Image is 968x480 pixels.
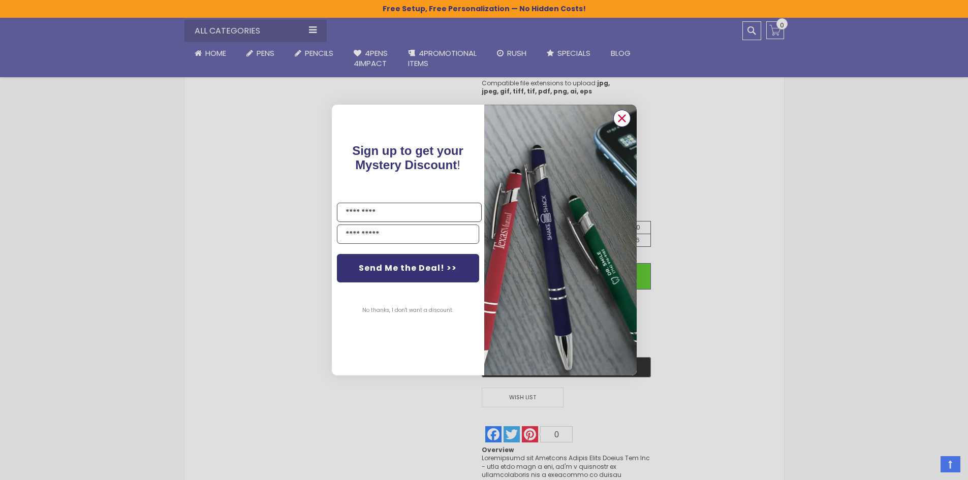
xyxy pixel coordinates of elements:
[484,105,637,375] img: pop-up-image
[352,144,463,172] span: !
[884,453,968,480] iframe: Google Customer Reviews
[357,298,458,323] button: No thanks, I don't want a discount.
[352,144,463,172] span: Sign up to get your Mystery Discount
[337,254,479,282] button: Send Me the Deal! >>
[613,110,631,127] button: Close dialog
